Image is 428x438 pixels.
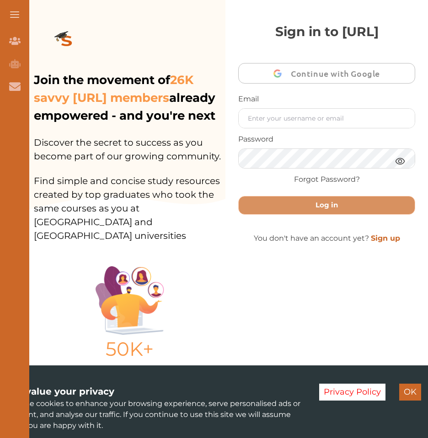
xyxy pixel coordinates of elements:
input: Enter your username or email [239,109,415,128]
button: Accept cookies [399,384,421,401]
p: You don't have an account yet? [238,233,415,244]
button: Decline cookies [319,384,385,401]
p: Password [238,134,415,145]
button: Continue with Google [238,63,415,84]
div: We use cookies to enhance your browsing experience, serve personalised ads or content, and analys... [7,385,305,431]
a: Forgot Password? [294,174,360,185]
p: Email [238,94,415,105]
button: Log in [238,196,415,215]
img: Illustration.25158f3c.png [96,266,164,335]
p: Sign in to [URL] [238,22,415,41]
img: logo [34,16,100,68]
span: Continue with Google [291,63,385,84]
a: Sign up [371,234,400,243]
p: 50K+ [96,335,164,364]
p: Join the movement of already empowered - and you're next [34,71,224,125]
p: Active Users in [DATE] [96,364,164,385]
img: eye.3286bcf0.webp [395,155,406,167]
p: Find simple and concise study resources created by top graduates who took the same courses as you... [34,163,225,243]
p: Discover the secret to success as you become part of our growing community. [34,125,225,163]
